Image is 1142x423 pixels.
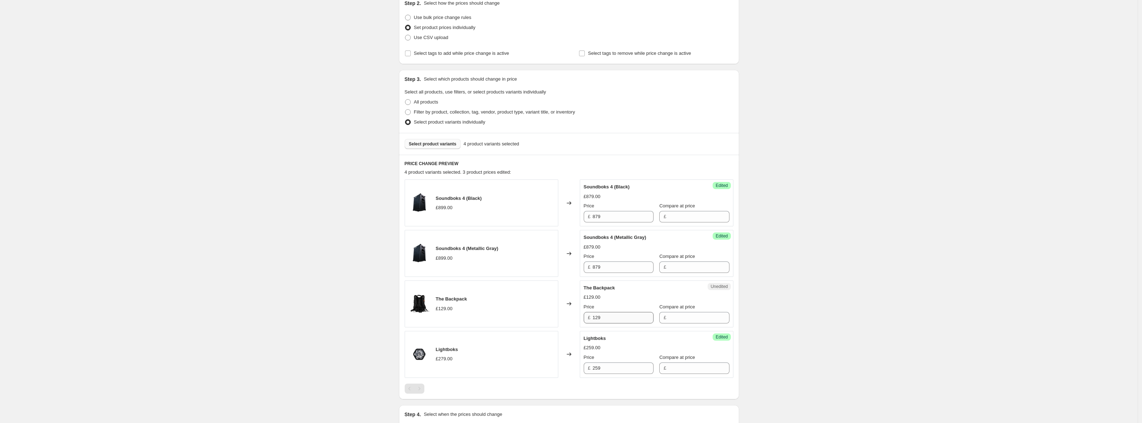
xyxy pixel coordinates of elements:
[436,196,482,201] span: Soundboks 4 (Black)
[463,140,519,148] span: 4 product variants selected
[436,305,453,312] div: £129.00
[409,243,430,264] img: SOUNDBOKS-4-Black-Side_80x.webp
[414,99,438,105] span: All products
[405,411,421,418] h2: Step 4.
[664,315,666,320] span: £
[436,355,453,362] div: £279.00
[715,183,728,188] span: Edited
[588,51,691,56] span: Select tags to remove while price change is active
[584,285,615,290] span: The Backpack
[414,25,476,30] span: Set product prices individually
[584,304,594,309] span: Price
[584,355,594,360] span: Price
[436,347,458,352] span: Lightboks
[436,246,498,251] span: Soundboks 4 (Metallic Gray)
[405,161,733,167] h6: PRICE CHANGE PREVIEW
[664,214,666,219] span: £
[588,264,591,270] span: £
[405,139,461,149] button: Select product variants
[409,343,430,365] img: Lightboks_Front_80x.webp
[424,76,517,83] p: Select which products should change in price
[414,119,485,125] span: Select product variants individually
[664,365,666,371] span: £
[436,204,453,211] div: £899.00
[409,141,457,147] span: Select product variants
[659,304,695,309] span: Compare at price
[588,214,591,219] span: £
[409,192,430,214] img: SOUNDBOKS-4-Black-Side_80x.webp
[405,169,511,175] span: 4 product variants selected. 3 product prices edited:
[584,294,601,301] div: £129.00
[659,254,695,259] span: Compare at price
[409,293,430,314] img: THE-BACKPACK-1_80x.webp
[414,15,471,20] span: Use bulk price change rules
[584,344,601,351] div: £259.00
[405,89,546,95] span: Select all products, use filters, or select products variants individually
[414,109,575,115] span: Filter by product, collection, tag, vendor, product type, variant title, or inventory
[659,355,695,360] span: Compare at price
[584,244,601,251] div: £879.00
[436,296,467,302] span: The Backpack
[405,76,421,83] h2: Step 3.
[710,284,728,289] span: Unedited
[588,365,591,371] span: £
[584,235,646,240] span: Soundboks 4 (Metallic Gray)
[584,254,594,259] span: Price
[664,264,666,270] span: £
[588,315,591,320] span: £
[436,255,453,262] div: £899.00
[424,411,502,418] p: Select when the prices should change
[584,336,606,341] span: Lightboks
[584,203,594,208] span: Price
[414,51,509,56] span: Select tags to add while price change is active
[584,184,630,189] span: Soundboks 4 (Black)
[715,334,728,340] span: Edited
[405,384,424,394] nav: Pagination
[414,35,448,40] span: Use CSV upload
[584,193,601,200] div: £879.00
[715,233,728,239] span: Edited
[659,203,695,208] span: Compare at price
